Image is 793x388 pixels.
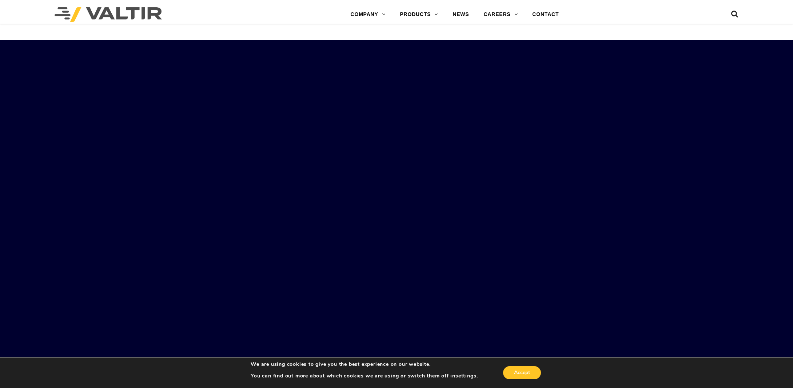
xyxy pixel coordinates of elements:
[445,7,476,22] a: NEWS
[476,7,525,22] a: CAREERS
[55,7,162,22] img: Valtir
[525,7,566,22] a: CONTACT
[392,7,445,22] a: PRODUCTS
[251,373,478,379] p: You can find out more about which cookies we are using or switch them off in .
[251,361,478,368] p: We are using cookies to give you the best experience on our website.
[503,366,541,379] button: Accept
[455,373,476,379] button: settings
[343,7,393,22] a: COMPANY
